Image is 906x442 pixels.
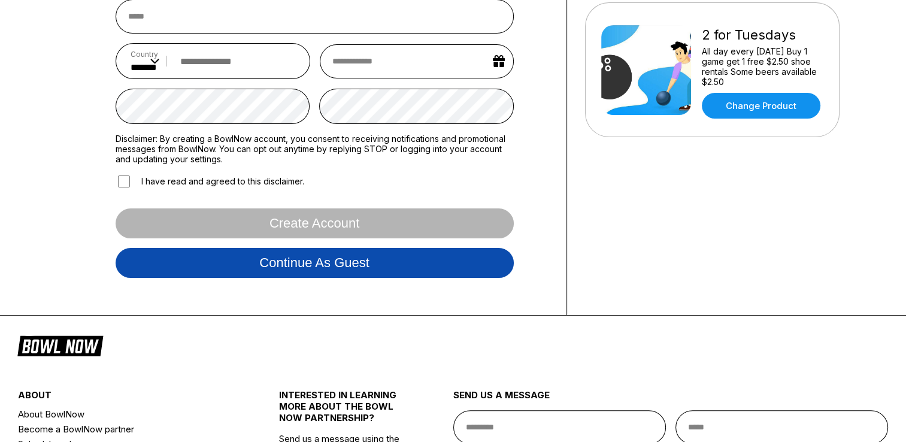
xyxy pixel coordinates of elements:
[702,93,820,119] a: Change Product
[116,134,514,164] label: Disclaimer: By creating a BowlNow account, you consent to receiving notifications and promotional...
[702,46,823,87] div: All day every [DATE] Buy 1 game get 1 free $2.50 shoe rentals Some beers available $2.50
[118,175,130,187] input: I have read and agreed to this disclaimer.
[18,389,235,407] div: about
[601,25,691,115] img: 2 for Tuesdays
[116,248,514,278] button: Continue as guest
[18,422,235,437] a: Become a BowlNow partner
[453,389,889,410] div: send us a message
[279,389,410,433] div: INTERESTED IN LEARNING MORE ABOUT THE BOWL NOW PARTNERSHIP?
[131,50,159,59] label: Country
[116,174,304,189] label: I have read and agreed to this disclaimer.
[702,27,823,43] div: 2 for Tuesdays
[18,407,235,422] a: About BowlNow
